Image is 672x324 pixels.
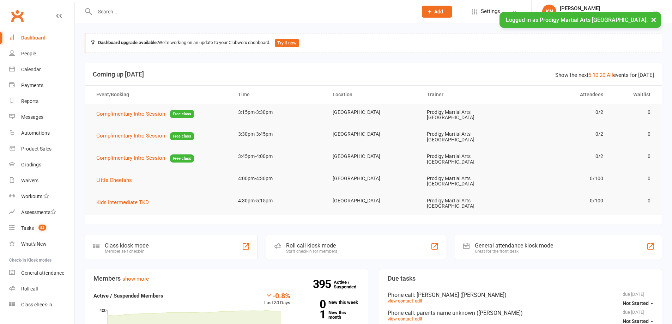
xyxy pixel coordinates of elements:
[96,154,194,163] button: Complimentary Intro SessionFree class
[21,82,43,88] div: Payments
[21,270,64,276] div: General attendance
[21,35,46,41] div: Dashboard
[38,225,46,231] span: 82
[232,148,326,165] td: 3:45pm-4:00pm
[610,192,657,209] td: 0
[96,110,194,118] button: Complimentary Intro SessionFree class
[420,192,515,215] td: Prodigy Martial Arts [GEOGRAPHIC_DATA]
[475,249,553,254] div: Great for the front desk
[388,316,413,322] a: view contact
[96,133,165,139] span: Complimentary Intro Session
[96,199,149,206] span: Kids Intermediate TKD
[388,310,654,316] div: Phone call
[610,104,657,121] td: 0
[9,157,74,173] a: Gradings
[388,275,654,282] h3: Due tasks
[9,78,74,93] a: Payments
[21,194,42,199] div: Workouts
[301,300,359,305] a: 0New this week
[232,86,326,104] th: Time
[21,302,52,307] div: Class check-in
[122,276,149,282] a: show more
[9,189,74,204] a: Workouts
[96,111,165,117] span: Complimentary Intro Session
[515,148,610,165] td: 0/2
[326,126,421,142] td: [GEOGRAPHIC_DATA]
[610,86,657,104] th: Waitlist
[96,132,194,140] button: Complimentary Intro SessionFree class
[96,155,165,161] span: Complimentary Intro Session
[170,154,194,163] span: Free class
[593,72,598,78] a: 10
[21,146,52,152] div: Product Sales
[90,86,232,104] th: Event/Booking
[326,192,421,209] td: [GEOGRAPHIC_DATA]
[515,86,610,104] th: Attendees
[420,170,515,192] td: Prodigy Martial Arts [GEOGRAPHIC_DATA]
[105,242,149,249] div: Class kiosk mode
[232,126,326,142] td: 3:30pm-3:45pm
[21,130,50,136] div: Automations
[326,104,421,121] td: [GEOGRAPHIC_DATA]
[415,298,422,304] a: edit
[9,265,74,281] a: General attendance kiosk mode
[9,220,74,236] a: Tasks 82
[9,93,74,109] a: Reports
[420,104,515,126] td: Prodigy Martial Arts [GEOGRAPHIC_DATA]
[9,281,74,297] a: Roll call
[588,72,591,78] a: 5
[264,292,290,299] div: -0.8%
[275,39,299,47] button: Try it now
[9,204,74,220] a: Assessments
[170,132,194,140] span: Free class
[21,209,56,215] div: Assessments
[326,170,421,187] td: [GEOGRAPHIC_DATA]
[647,12,660,27] button: ×
[610,126,657,142] td: 0
[96,198,154,207] button: Kids Intermediate TKD
[8,7,26,25] a: Clubworx
[481,4,500,19] span: Settings
[170,110,194,118] span: Free class
[9,173,74,189] a: Waivers
[434,9,443,14] span: Add
[515,126,610,142] td: 0/2
[9,109,74,125] a: Messages
[21,98,38,104] div: Reports
[232,104,326,121] td: 3:15pm-3:30pm
[415,316,422,322] a: edit
[326,148,421,165] td: [GEOGRAPHIC_DATA]
[420,86,515,104] th: Trainer
[21,67,41,72] div: Calendar
[21,51,36,56] div: People
[93,275,359,282] h3: Members
[475,242,553,249] div: General attendance kiosk mode
[301,310,359,319] a: 1New this month
[93,7,413,17] input: Search...
[9,141,74,157] a: Product Sales
[422,6,452,18] button: Add
[515,104,610,121] td: 0/2
[420,148,515,170] td: Prodigy Martial Arts [GEOGRAPHIC_DATA]
[9,30,74,46] a: Dashboard
[334,275,365,294] a: 395Active / Suspended
[21,225,34,231] div: Tasks
[515,170,610,187] td: 0/100
[301,309,326,320] strong: 1
[623,300,649,306] span: Not Started
[506,17,648,23] span: Logged in as Prodigy Martial Arts [GEOGRAPHIC_DATA].
[93,71,654,78] h3: Coming up [DATE]
[623,297,653,310] button: Not Started
[560,5,652,12] div: [PERSON_NAME]
[232,192,326,209] td: 4:30pm-5:15pm
[388,298,413,304] a: view contact
[85,33,662,53] div: We're working on an update to your Clubworx dashboard.
[414,292,507,298] span: : [PERSON_NAME] ([PERSON_NAME])
[420,126,515,148] td: Prodigy Martial Arts [GEOGRAPHIC_DATA]
[560,12,652,18] div: Prodigy Martial Arts [GEOGRAPHIC_DATA]
[232,170,326,187] td: 4:00pm-4:30pm
[21,178,38,183] div: Waivers
[610,170,657,187] td: 0
[96,177,132,183] span: Little Cheetahs
[98,40,158,45] strong: Dashboard upgrade available:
